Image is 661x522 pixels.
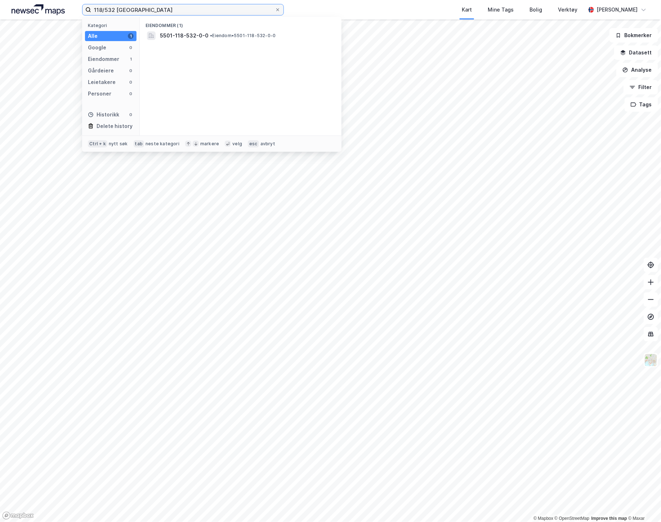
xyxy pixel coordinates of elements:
div: 0 [128,79,134,85]
a: Mapbox [533,516,553,521]
div: Google [88,43,106,52]
div: 0 [128,91,134,97]
div: Mine Tags [488,5,514,14]
div: markere [200,141,219,147]
button: Tags [625,97,658,112]
div: Verktøy [558,5,577,14]
a: Improve this map [591,516,627,521]
button: Filter [624,80,658,94]
iframe: Chat Widget [625,487,661,522]
div: velg [232,141,242,147]
span: • [210,33,212,38]
div: Eiendommer (1) [140,17,341,30]
span: Eiendom • 5501-118-532-0-0 [210,33,276,39]
div: esc [248,140,259,147]
div: 0 [128,112,134,118]
div: avbryt [260,141,275,147]
button: Analyse [616,63,658,77]
div: 1 [128,33,134,39]
div: Kontrollprogram for chat [625,487,661,522]
a: Mapbox homepage [2,512,34,520]
div: [PERSON_NAME] [597,5,638,14]
div: 0 [128,45,134,50]
div: Delete history [97,122,133,130]
div: 1 [128,56,134,62]
div: Personer [88,89,111,98]
div: nytt søk [109,141,128,147]
button: Datasett [614,45,658,60]
div: Kart [462,5,472,14]
input: Søk på adresse, matrikkel, gårdeiere, leietakere eller personer [91,4,275,15]
img: logo.a4113a55bc3d86da70a041830d287a7e.svg [12,4,65,15]
div: tab [134,140,144,147]
span: 5501-118-532-0-0 [160,31,209,40]
img: Z [644,353,658,367]
button: Bokmerker [609,28,658,43]
div: Kategori [88,23,137,28]
div: Alle [88,32,98,40]
a: OpenStreetMap [555,516,590,521]
div: neste kategori [146,141,179,147]
div: 0 [128,68,134,74]
div: Bolig [530,5,542,14]
div: Leietakere [88,78,116,87]
div: Gårdeiere [88,66,114,75]
div: Eiendommer [88,55,119,63]
div: Ctrl + k [88,140,107,147]
div: Historikk [88,110,119,119]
